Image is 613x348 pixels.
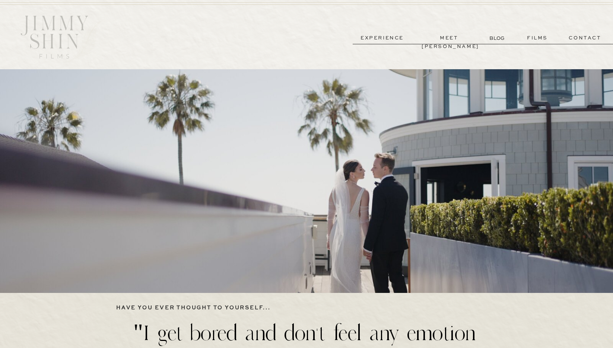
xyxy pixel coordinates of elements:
[355,34,410,42] a: experience
[558,34,612,42] a: contact
[519,34,556,42] a: films
[116,305,271,310] b: have you ever thought to yourself...
[489,34,506,42] a: BLOG
[422,34,477,42] a: meet [PERSON_NAME]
